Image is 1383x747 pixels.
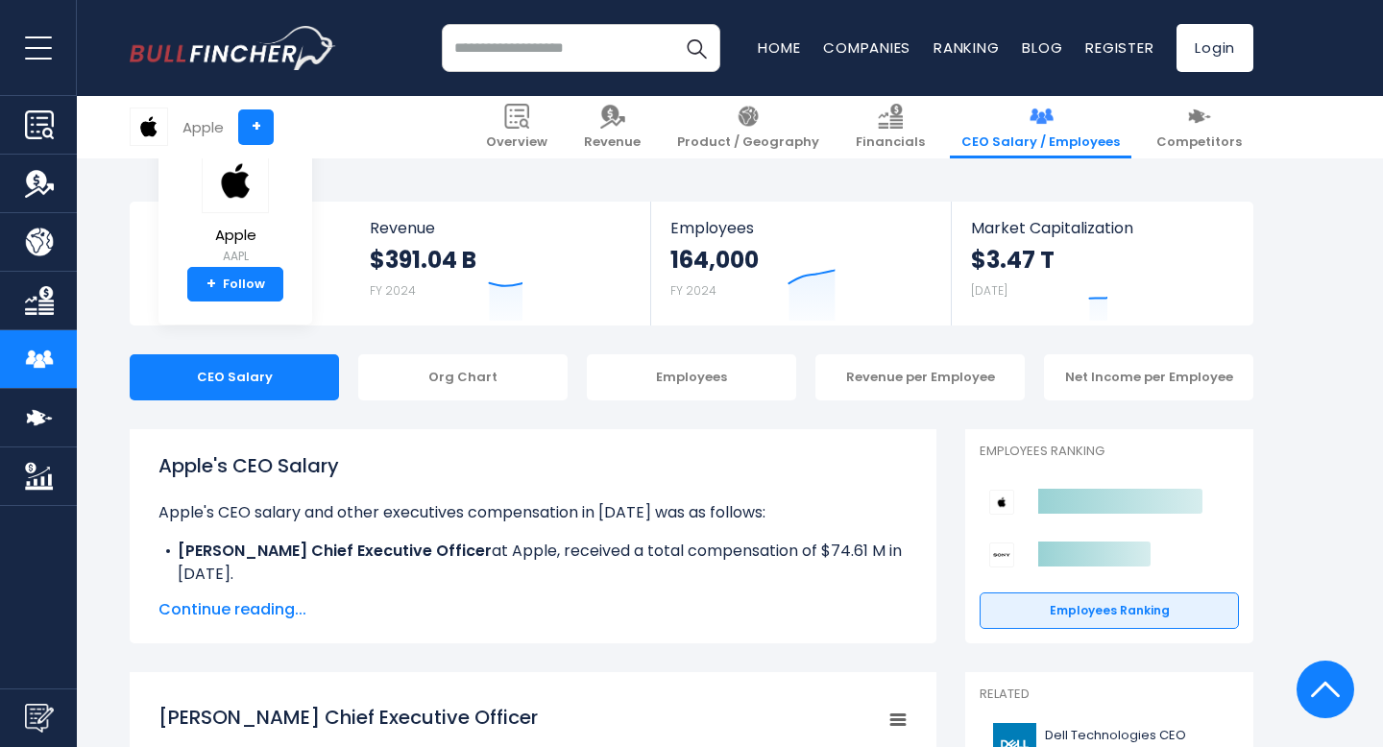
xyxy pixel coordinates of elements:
div: Employees [587,354,796,400]
button: Search [672,24,720,72]
a: +Follow [187,267,283,301]
a: Employees 164,000 FY 2024 [651,202,950,325]
a: Apple AAPL [201,148,270,268]
div: Revenue per Employee [815,354,1025,400]
a: Competitors [1145,96,1253,158]
span: Product / Geography [677,134,819,151]
span: Market Capitalization [971,219,1232,237]
small: AAPL [202,248,269,265]
strong: $3.47 T [971,245,1055,275]
strong: + [206,276,216,293]
span: Financials [856,134,925,151]
a: + [238,109,274,145]
div: Net Income per Employee [1044,354,1253,400]
a: Home [758,37,800,58]
a: Blog [1022,37,1062,58]
a: Login [1177,24,1253,72]
tspan: [PERSON_NAME] Chief Executive Officer [158,704,538,731]
span: Revenue [584,134,641,151]
a: Ranking [934,37,999,58]
b: [PERSON_NAME] Chief Executive Officer [178,540,492,562]
img: AAPL logo [131,108,167,145]
a: Product / Geography [666,96,831,158]
a: Overview [474,96,559,158]
img: bullfincher logo [130,26,336,70]
a: Register [1085,37,1153,58]
span: Continue reading... [158,598,908,621]
img: AAPL logo [202,149,269,213]
div: CEO Salary [130,354,339,400]
span: CEO Salary / Employees [961,134,1120,151]
a: Go to homepage [130,26,336,70]
span: Revenue [370,219,632,237]
a: Employees Ranking [980,592,1239,629]
div: Apple [182,116,224,138]
a: CEO Salary / Employees [950,96,1131,158]
small: FY 2024 [370,282,416,299]
a: Revenue $391.04 B FY 2024 [351,202,651,325]
span: Overview [486,134,547,151]
strong: 164,000 [670,245,759,275]
small: FY 2024 [670,282,716,299]
small: [DATE] [971,282,1007,299]
div: Org Chart [358,354,568,400]
a: Financials [844,96,936,158]
p: Related [980,687,1239,703]
h1: Apple's CEO Salary [158,451,908,480]
a: Market Capitalization $3.47 T [DATE] [952,202,1251,325]
img: Apple competitors logo [989,490,1014,515]
p: Apple's CEO salary and other executives compensation in [DATE] was as follows: [158,501,908,524]
strong: $391.04 B [370,245,476,275]
a: Revenue [572,96,652,158]
span: Apple [202,228,269,244]
span: Employees [670,219,931,237]
span: Competitors [1156,134,1242,151]
li: at Apple, received a total compensation of $74.61 M in [DATE]. [158,540,908,586]
p: Employees Ranking [980,444,1239,460]
img: Sony Group Corporation competitors logo [989,542,1014,567]
a: Companies [823,37,910,58]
